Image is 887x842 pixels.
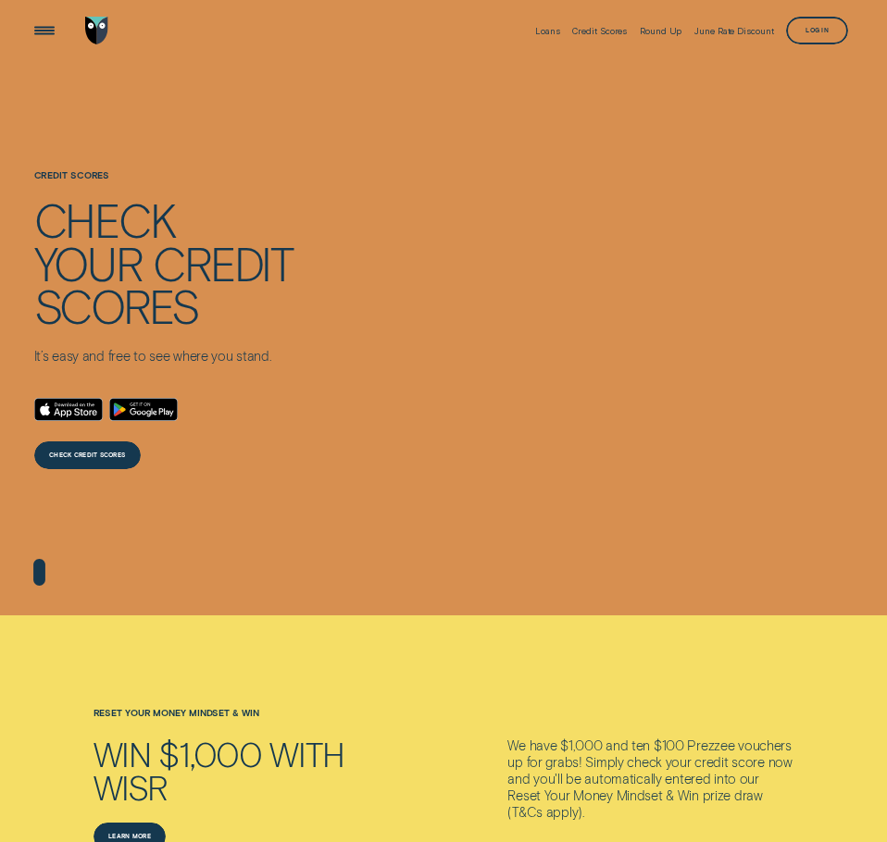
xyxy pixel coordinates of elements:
[34,284,200,327] div: scores
[640,26,681,36] div: Round Up
[503,737,799,821] div: We have $1,000 and ten $100 Prezzee vouchers up for grabs! Simply check your credit score now and...
[694,26,773,36] div: June Rate Discount
[34,348,293,365] p: It’s easy and free to see where you stand.
[572,26,627,36] div: Credit Scores
[34,198,293,327] h4: Check your credit scores
[535,26,560,36] div: Loans
[88,708,325,719] h4: Reset Your Money Mindset & Win
[34,198,176,241] div: Check
[34,241,143,284] div: your
[31,17,58,44] button: Open Menu
[85,17,108,44] img: Wisr
[109,398,179,421] a: Android App on Google Play
[34,170,293,198] h1: Credit Scores
[153,241,293,284] div: credit
[94,737,380,803] h2: Win $1,000 with Wisr
[34,441,141,469] a: CHECK CREDIT SCORES
[786,17,848,44] button: Log in
[34,398,104,421] a: Download on the App Store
